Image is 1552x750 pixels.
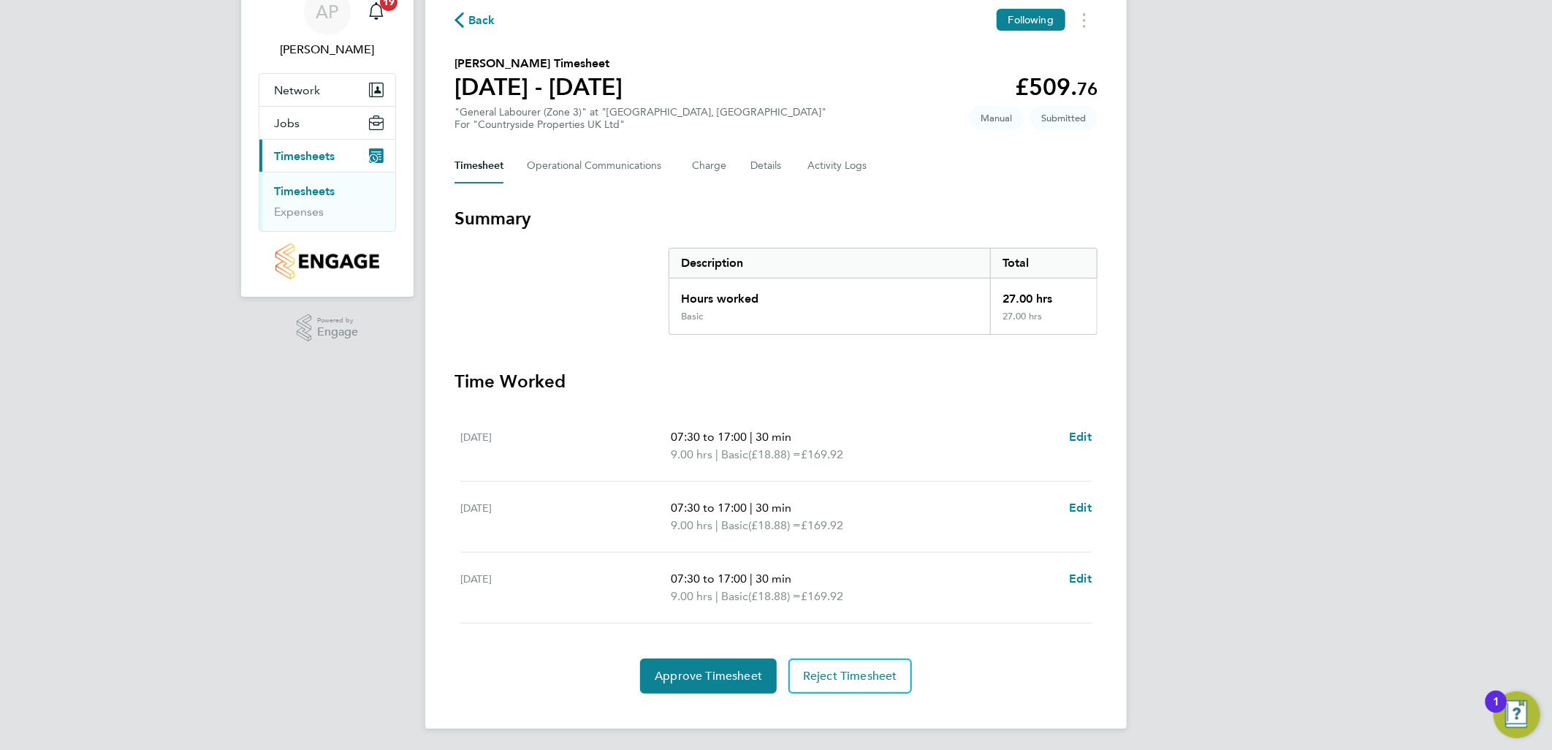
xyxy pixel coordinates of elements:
[274,184,335,198] a: Timesheets
[317,314,358,327] span: Powered by
[750,572,753,586] span: |
[748,589,801,603] span: (£18.88) =
[259,74,395,106] button: Network
[671,430,747,444] span: 07:30 to 17:00
[454,55,623,72] h2: [PERSON_NAME] Timesheet
[692,148,727,183] button: Charge
[1069,501,1092,515] span: Edit
[1493,702,1499,721] div: 1
[803,669,897,683] span: Reject Timesheet
[1030,106,1098,130] span: This timesheet is Submitted.
[460,428,671,463] div: [DATE]
[454,118,826,131] div: For "Countryside Properties UK Ltd"
[669,248,1098,335] div: Summary
[317,326,358,338] span: Engage
[750,148,784,183] button: Details
[669,279,990,311] div: Hours worked
[274,149,335,163] span: Timesheets
[259,243,396,279] a: Go to home page
[756,572,791,586] span: 30 min
[990,249,1097,278] div: Total
[460,570,671,605] div: [DATE]
[454,207,1098,694] section: Timesheet
[801,589,843,603] span: £169.92
[468,12,495,29] span: Back
[1071,9,1098,31] button: Timesheets Menu
[527,148,669,183] button: Operational Communications
[997,9,1065,31] button: Following
[801,447,843,461] span: £169.92
[748,447,801,461] span: (£18.88) =
[1077,78,1098,99] span: 76
[259,172,395,231] div: Timesheets
[671,572,747,586] span: 07:30 to 17:00
[715,589,718,603] span: |
[259,41,396,58] span: Andy Pearce
[1069,572,1092,586] span: Edit
[1069,570,1092,588] a: Edit
[274,205,324,219] a: Expenses
[1008,13,1054,26] span: Following
[454,106,826,131] div: "General Labourer (Zone 3)" at "[GEOGRAPHIC_DATA], [GEOGRAPHIC_DATA]"
[274,116,300,130] span: Jobs
[1015,73,1098,101] app-decimal: £509.
[460,499,671,534] div: [DATE]
[748,518,801,532] span: (£18.88) =
[297,314,359,342] a: Powered byEngage
[454,11,495,29] button: Back
[1494,692,1540,738] button: Open Resource Center, 1 new notification
[721,446,748,463] span: Basic
[316,2,339,21] span: AP
[274,83,320,97] span: Network
[969,106,1024,130] span: This timesheet was manually created.
[715,518,718,532] span: |
[715,447,718,461] span: |
[756,430,791,444] span: 30 min
[750,501,753,515] span: |
[1069,499,1092,517] a: Edit
[259,107,395,139] button: Jobs
[721,517,748,534] span: Basic
[454,207,1098,230] h3: Summary
[275,243,379,279] img: countryside-properties-logo-retina.png
[669,249,990,278] div: Description
[671,447,712,461] span: 9.00 hrs
[671,501,747,515] span: 07:30 to 17:00
[655,669,762,683] span: Approve Timesheet
[454,370,1098,393] h3: Time Worked
[259,140,395,172] button: Timesheets
[671,518,712,532] span: 9.00 hrs
[990,311,1097,334] div: 27.00 hrs
[671,589,712,603] span: 9.00 hrs
[1069,430,1092,444] span: Edit
[454,148,503,183] button: Timesheet
[681,311,703,322] div: Basic
[750,430,753,444] span: |
[788,659,912,694] button: Reject Timesheet
[756,501,791,515] span: 30 min
[807,148,869,183] button: Activity Logs
[801,518,843,532] span: £169.92
[721,588,748,605] span: Basic
[640,659,777,694] button: Approve Timesheet
[454,72,623,102] h1: [DATE] - [DATE]
[1069,428,1092,446] a: Edit
[990,279,1097,311] div: 27.00 hrs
